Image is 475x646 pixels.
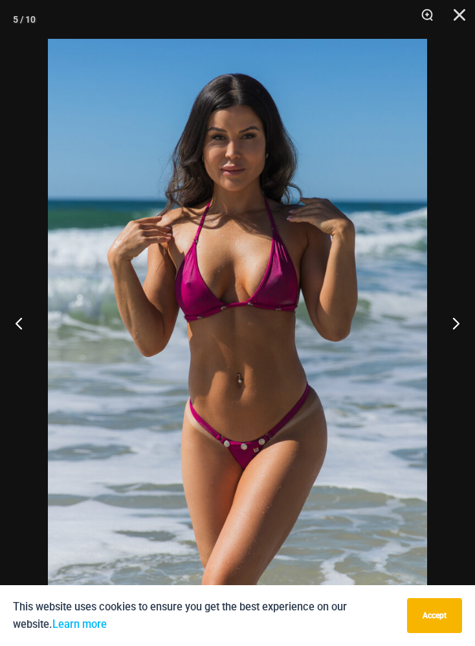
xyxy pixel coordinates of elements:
p: This website uses cookies to ensure you get the best experience on our website. [13,598,397,633]
div: 5 / 10 [13,10,36,29]
button: Next [426,291,475,355]
img: Tight Rope Pink 319 Top 4212 Micro 05 [48,39,427,607]
a: Learn more [52,618,107,630]
button: Accept [407,598,462,633]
